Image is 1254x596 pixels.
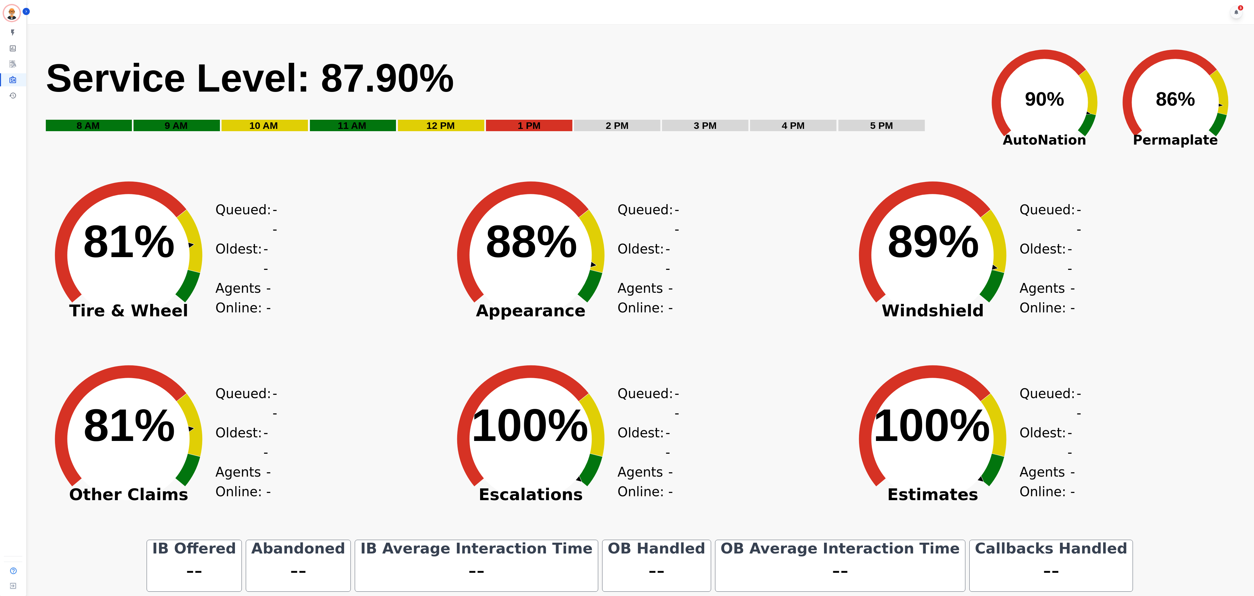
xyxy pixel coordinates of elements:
span: -- [1077,200,1081,239]
text: 100% [873,399,990,451]
span: -- [273,384,277,423]
span: Windshield [843,307,1023,314]
div: Oldest: [215,423,264,462]
span: -- [668,278,673,318]
text: 81% [83,399,175,451]
div: Queued: [618,200,667,239]
text: 3 PM [694,120,717,131]
span: Tire & Wheel [39,307,219,314]
span: -- [666,239,670,278]
div: Oldest: [1019,239,1068,278]
div: IB Average Interaction Time [359,544,594,553]
div: 3 [1238,5,1243,10]
text: 12 PM [426,120,455,131]
text: 81% [83,216,175,267]
div: Agents Online: [618,278,673,318]
text: 88% [486,216,577,267]
span: -- [1070,278,1075,318]
text: 8 AM [77,120,100,131]
div: Agents Online: [618,462,673,501]
div: OB Handled [606,544,707,553]
div: -- [151,553,238,587]
span: AutoNation [979,130,1110,150]
div: Oldest: [618,423,667,462]
text: 9 AM [165,120,188,131]
text: 89% [887,216,979,267]
text: 10 AM [249,120,278,131]
span: -- [1067,423,1072,462]
span: Appearance [441,307,621,314]
div: Oldest: [1019,423,1068,462]
span: Permaplate [1110,130,1241,150]
div: -- [719,553,961,587]
span: -- [668,462,673,501]
div: OB Average Interaction Time [719,544,961,553]
text: 100% [471,399,588,451]
span: -- [266,278,271,318]
span: -- [266,462,271,501]
span: -- [263,423,268,462]
span: -- [1067,239,1072,278]
svg: Service Level: 0% [45,54,975,141]
text: 11 AM [338,120,366,131]
text: Service Level: 87.90% [46,56,454,100]
span: -- [1070,462,1075,501]
div: Callbacks Handled [974,544,1129,553]
div: Agents Online: [1019,278,1075,318]
span: -- [666,423,670,462]
div: Agents Online: [1019,462,1075,501]
text: 86% [1156,88,1195,110]
text: 4 PM [782,120,805,131]
div: Queued: [618,384,667,423]
span: -- [1077,384,1081,423]
span: Other Claims [39,491,219,498]
text: 1 PM [518,120,541,131]
div: Oldest: [618,239,667,278]
div: Oldest: [215,239,264,278]
div: -- [606,553,707,587]
div: -- [974,553,1129,587]
text: 2 PM [606,120,629,131]
span: -- [674,200,679,239]
div: Agents Online: [215,278,271,318]
text: 5 PM [870,120,893,131]
div: Agents Online: [215,462,271,501]
div: Abandoned [250,544,347,553]
span: -- [263,239,268,278]
span: -- [273,200,277,239]
span: -- [674,384,679,423]
span: Escalations [441,491,621,498]
span: Estimates [843,491,1023,498]
div: -- [359,553,594,587]
div: Queued: [215,200,264,239]
div: Queued: [215,384,264,423]
div: Queued: [1019,384,1068,423]
text: 90% [1025,88,1064,110]
div: -- [250,553,347,587]
img: Bordered avatar [4,5,20,21]
div: IB Offered [151,544,238,553]
div: Queued: [1019,200,1068,239]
